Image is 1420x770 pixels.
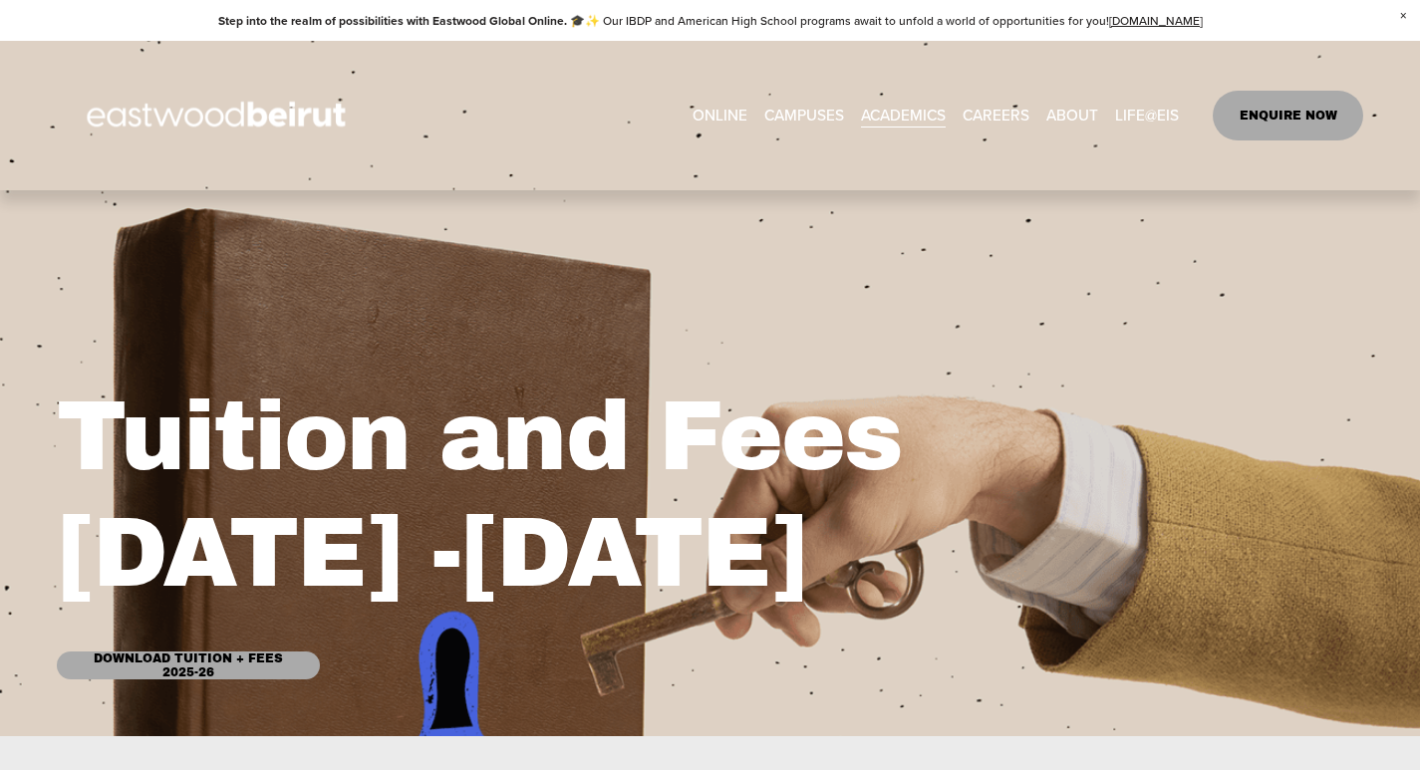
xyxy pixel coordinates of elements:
h1: Tuition and Fees [DATE] -[DATE] [57,379,1034,612]
a: folder dropdown [764,101,844,131]
a: ONLINE [693,101,747,131]
a: CAREERS [963,101,1029,131]
a: Download Tuition + Fees 2025-26 [57,651,320,679]
a: [DOMAIN_NAME] [1109,12,1203,29]
span: CAMPUSES [764,102,844,129]
img: EastwoodIS Global Site [57,65,382,166]
a: ENQUIRE NOW [1213,91,1363,140]
a: folder dropdown [861,101,946,131]
span: ACADEMICS [861,102,946,129]
span: ABOUT [1046,102,1098,129]
a: folder dropdown [1115,101,1179,131]
span: LIFE@EIS [1115,102,1179,129]
a: folder dropdown [1046,101,1098,131]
